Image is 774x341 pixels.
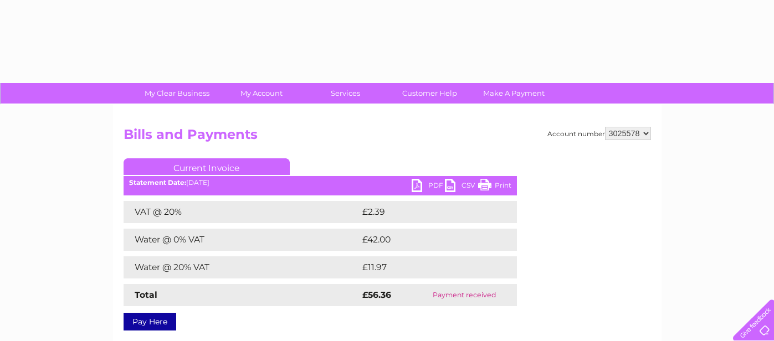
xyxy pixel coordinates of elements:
[478,179,511,195] a: Print
[362,290,391,300] strong: £56.36
[124,179,517,187] div: [DATE]
[135,290,157,300] strong: Total
[412,284,516,306] td: Payment received
[360,256,493,278] td: £11.97
[124,229,360,251] td: Water @ 0% VAT
[124,201,360,223] td: VAT @ 20%
[124,256,360,278] td: Water @ 20% VAT
[124,313,176,330] a: Pay Here
[300,83,391,104] a: Services
[129,178,186,187] b: Statement Date:
[131,83,223,104] a: My Clear Business
[124,158,290,175] a: Current Invoice
[547,127,651,140] div: Account number
[360,201,491,223] td: £2.39
[216,83,307,104] a: My Account
[412,179,445,195] a: PDF
[445,179,478,195] a: CSV
[360,229,495,251] td: £42.00
[124,127,651,148] h2: Bills and Payments
[468,83,560,104] a: Make A Payment
[384,83,475,104] a: Customer Help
